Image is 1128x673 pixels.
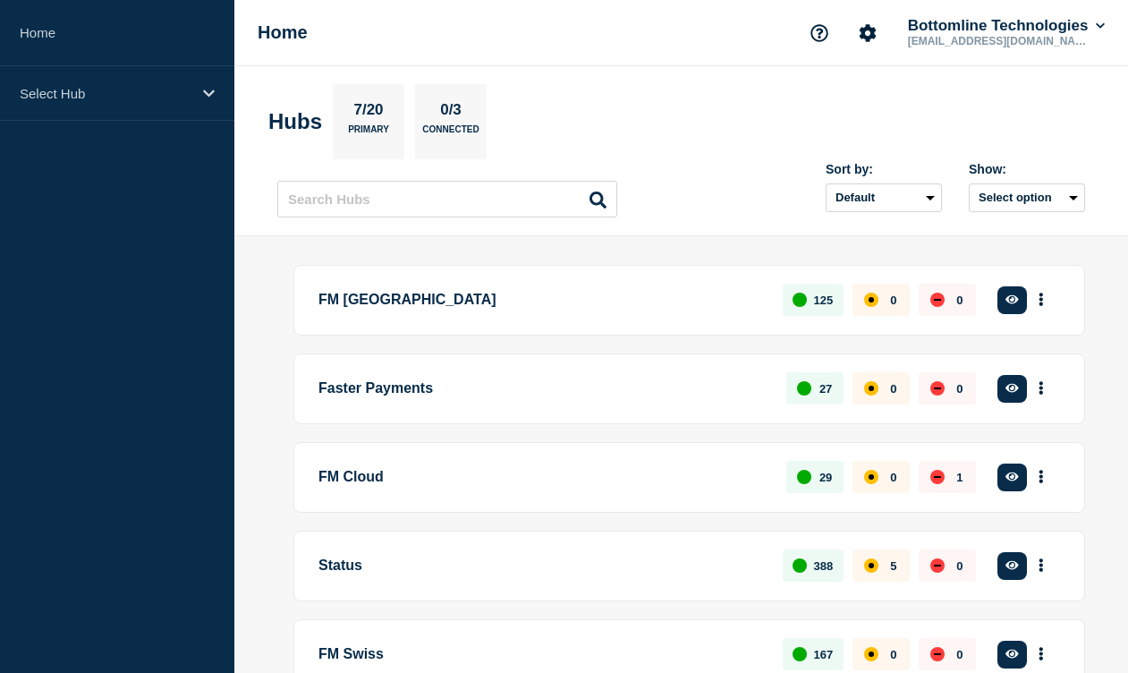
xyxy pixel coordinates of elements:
[422,124,479,143] p: Connected
[930,470,945,484] div: down
[793,558,807,573] div: up
[793,293,807,307] div: up
[258,22,308,43] h1: Home
[864,381,878,396] div: affected
[797,381,811,396] div: up
[890,294,896,307] p: 0
[814,559,834,573] p: 388
[956,471,963,484] p: 1
[930,293,945,307] div: down
[318,638,762,671] p: FM Swiss
[1030,549,1053,583] button: More actions
[904,35,1090,47] p: [EMAIL_ADDRESS][DOMAIN_NAME]
[1030,638,1053,671] button: More actions
[890,559,896,573] p: 5
[814,294,834,307] p: 125
[347,101,390,124] p: 7/20
[890,471,896,484] p: 0
[930,381,945,396] div: down
[348,124,389,143] p: Primary
[819,382,832,396] p: 27
[956,382,963,396] p: 0
[930,647,945,661] div: down
[969,183,1085,212] button: Select option
[864,647,878,661] div: affected
[318,549,762,583] p: Status
[797,470,811,484] div: up
[1030,284,1053,317] button: More actions
[904,17,1108,35] button: Bottomline Technologies
[826,162,942,176] div: Sort by:
[956,294,963,307] p: 0
[930,558,945,573] div: down
[890,648,896,661] p: 0
[801,14,838,52] button: Support
[956,559,963,573] p: 0
[956,648,963,661] p: 0
[1030,372,1053,405] button: More actions
[268,109,322,134] h2: Hubs
[318,284,762,317] p: FM [GEOGRAPHIC_DATA]
[890,382,896,396] p: 0
[318,372,766,405] p: Faster Payments
[318,461,766,494] p: FM Cloud
[434,101,469,124] p: 0/3
[814,648,834,661] p: 167
[826,183,942,212] select: Sort by
[20,86,191,101] p: Select Hub
[849,14,886,52] button: Account settings
[864,558,878,573] div: affected
[793,647,807,661] div: up
[969,162,1085,176] div: Show:
[277,181,617,217] input: Search Hubs
[864,470,878,484] div: affected
[1030,461,1053,494] button: More actions
[864,293,878,307] div: affected
[819,471,832,484] p: 29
